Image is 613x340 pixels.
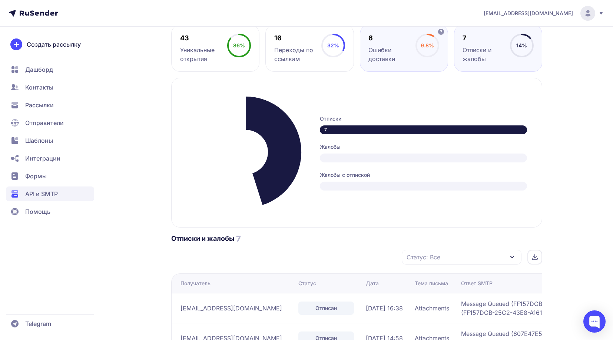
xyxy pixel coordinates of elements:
div: 16 [274,34,321,43]
div: Отписки и жалобы [463,46,510,63]
span: Отправители [25,118,64,127]
span: Формы [25,172,47,181]
div: Статус [298,280,316,287]
span: Шаблоны [25,136,53,145]
span: Дашборд [25,65,53,74]
span: [EMAIL_ADDRESS][DOMAIN_NAME] [180,304,282,313]
span: Отписан [315,304,337,312]
span: 14% [516,42,527,48]
div: 7 [320,125,527,134]
span: API и SMTP [25,189,58,198]
span: Интеграции [25,154,60,163]
span: Помощь [25,207,50,216]
h3: 7 [236,233,241,244]
div: Дата [366,280,379,287]
div: 7 [463,34,510,43]
span: Рассылки [25,101,54,110]
div: Жалобы [320,143,527,151]
div: Жалобы с отпиской [320,171,527,179]
div: Получатель [180,280,211,287]
span: [DATE] 16:38 [366,304,403,313]
div: Переходы по ссылкам [274,46,321,63]
h2: Отписки и жалобы [171,234,235,243]
span: 32% [327,42,339,48]
a: Telegram [6,316,94,331]
span: Контакты [25,83,53,92]
span: Создать рассылку [27,40,81,49]
span: 86% [233,42,245,48]
div: 6 [368,34,415,43]
span: [EMAIL_ADDRESS][DOMAIN_NAME] [484,10,573,17]
div: 43 [180,34,227,43]
div: Ошибки доставки [368,46,415,63]
div: Уникальные открытия [180,46,227,63]
div: Ответ SMTP [461,280,493,287]
span: Attachments [415,304,449,313]
span: Статус: Все [407,253,440,262]
span: 9.8% [421,42,434,48]
span: Telegram [25,319,51,328]
div: Отписки [320,115,527,122]
div: Тема письма [415,280,448,287]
